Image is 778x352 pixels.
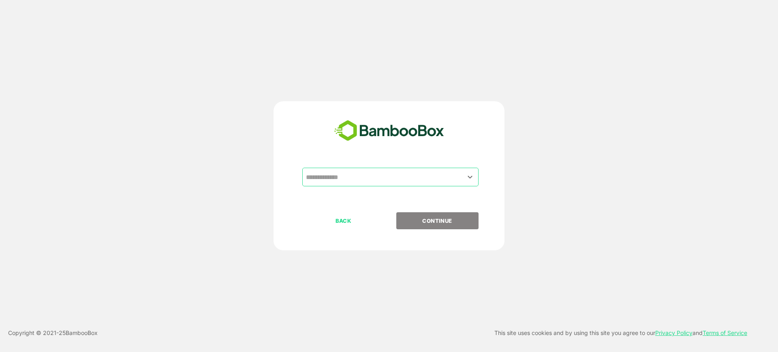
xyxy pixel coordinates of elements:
p: Copyright © 2021- 25 BambooBox [8,328,98,338]
p: BACK [303,216,384,225]
img: bamboobox [330,117,449,144]
button: CONTINUE [396,212,479,229]
p: CONTINUE [397,216,478,225]
a: Privacy Policy [655,329,693,336]
button: Open [465,171,476,182]
button: BACK [302,212,385,229]
p: This site uses cookies and by using this site you agree to our and [494,328,747,338]
a: Terms of Service [703,329,747,336]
